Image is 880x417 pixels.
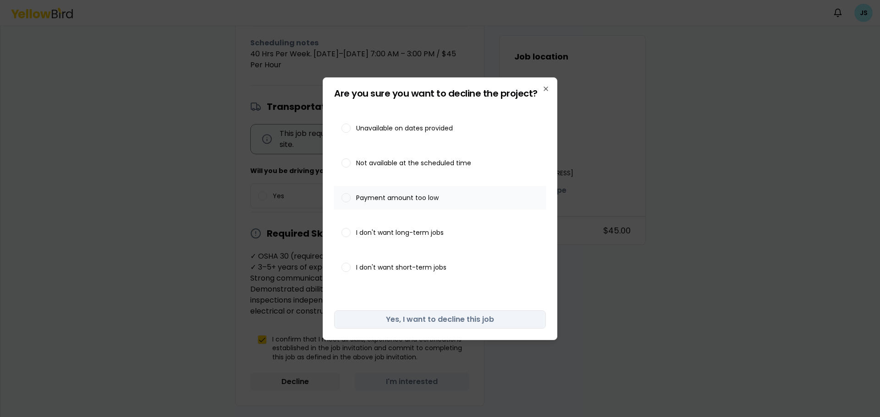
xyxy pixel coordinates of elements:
span: I don't want short-term jobs [356,264,446,271]
p: Are you sure you want to decline the project? [334,89,546,98]
span: Unavailable on dates provided [356,125,453,131]
button: Not available at the scheduled time [341,158,351,168]
span: Payment amount too low [356,195,439,201]
button: Payment amount too low [341,193,351,202]
button: I don't want long-term jobs [341,228,351,237]
button: Unavailable on dates provided [341,124,351,133]
span: I don't want long-term jobs [356,229,444,236]
button: I don't want short-term jobs [341,263,351,272]
span: Not available at the scheduled time [356,160,471,166]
